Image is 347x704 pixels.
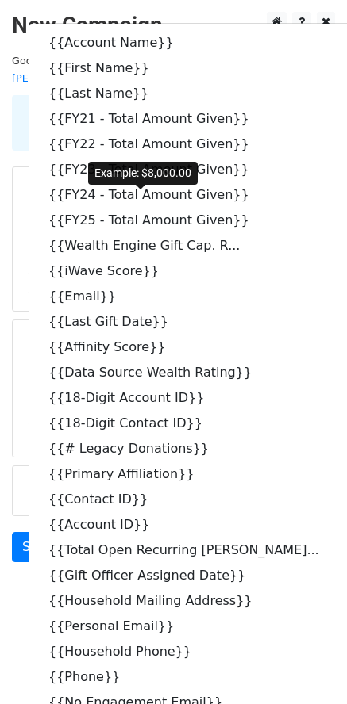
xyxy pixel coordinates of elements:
small: Google Sheet: [12,55,208,85]
div: Example: $8,000.00 [88,162,198,185]
h2: New Campaign [12,12,335,39]
div: 1. Write your email in Gmail 2. Click [16,105,331,141]
a: Send [12,532,64,562]
iframe: Chat Widget [268,628,347,704]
